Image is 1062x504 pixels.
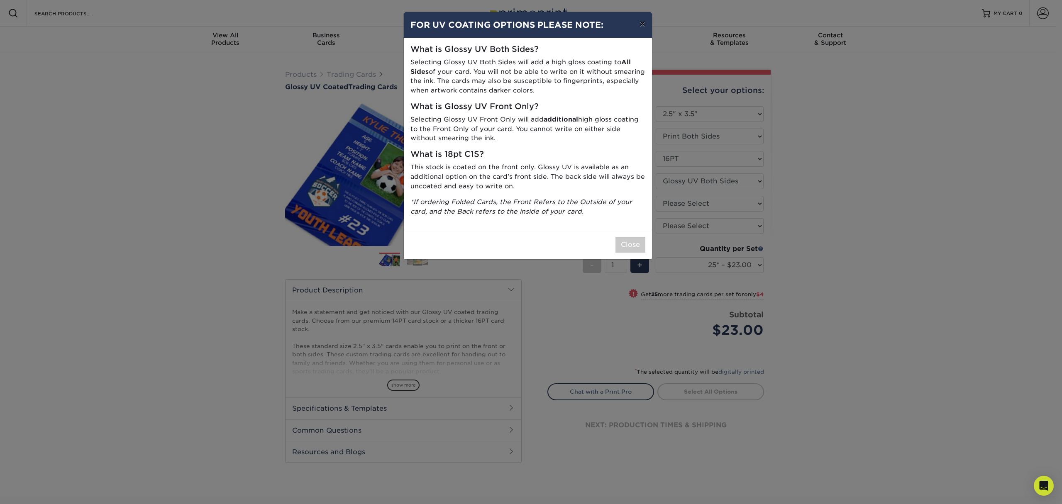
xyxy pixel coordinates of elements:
h5: What is Glossy UV Front Only? [410,102,645,112]
h5: What is 18pt C1S? [410,150,645,159]
p: Selecting Glossy UV Both Sides will add a high gloss coating to of your card. You will not be abl... [410,58,645,95]
strong: All Sides [410,58,631,75]
div: Open Intercom Messenger [1034,476,1054,496]
button: × [633,12,652,35]
i: *If ordering Folded Cards, the Front Refers to the Outside of your card, and the Back refers to t... [410,198,632,215]
p: This stock is coated on the front only. Glossy UV is available as an additional option on the car... [410,163,645,191]
p: Selecting Glossy UV Front Only will add high gloss coating to the Front Only of your card. You ca... [410,115,645,143]
h4: FOR UV COATING OPTIONS PLEASE NOTE: [410,19,645,31]
h5: What is Glossy UV Both Sides? [410,45,645,54]
button: Close [615,237,645,253]
strong: additional [544,115,578,123]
